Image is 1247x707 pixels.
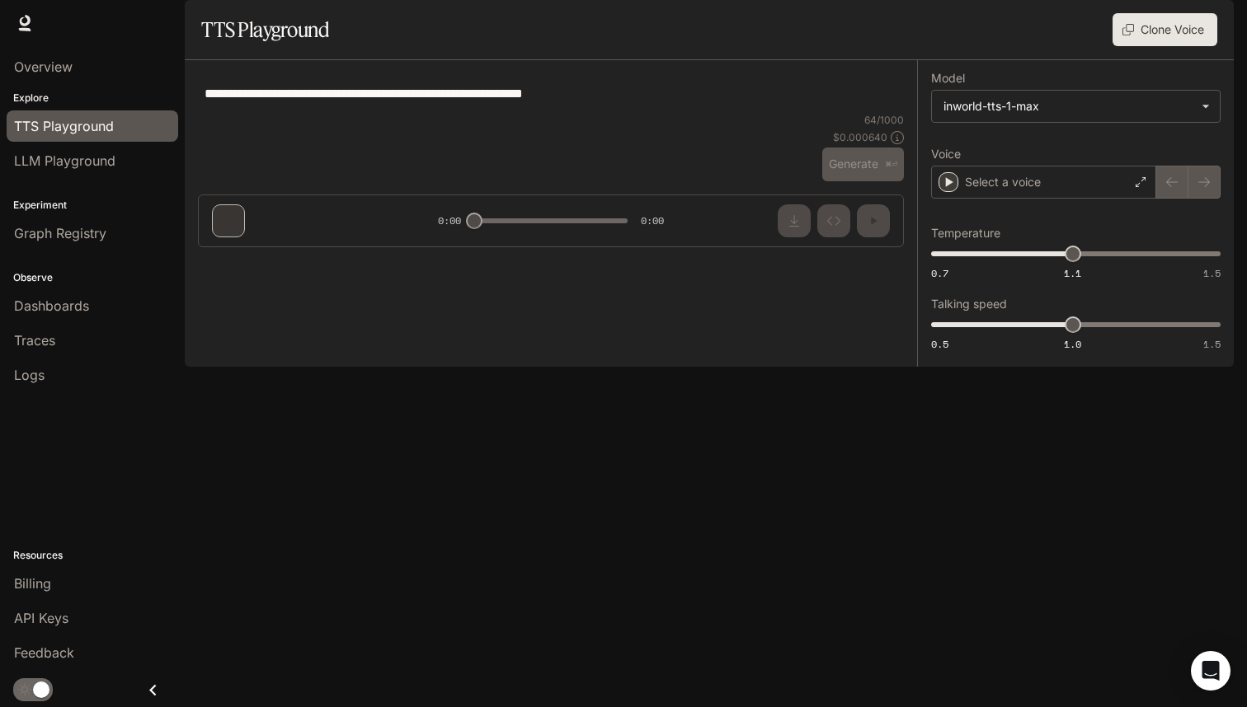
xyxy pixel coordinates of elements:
[931,148,961,160] p: Voice
[1203,337,1221,351] span: 1.5
[931,266,948,280] span: 0.7
[943,98,1193,115] div: inworld-tts-1-max
[864,113,904,127] p: 64 / 1000
[1113,13,1217,46] button: Clone Voice
[965,174,1041,190] p: Select a voice
[1191,651,1231,691] div: Open Intercom Messenger
[932,91,1220,122] div: inworld-tts-1-max
[201,13,329,46] h1: TTS Playground
[931,298,1007,310] p: Talking speed
[931,227,1000,239] p: Temperature
[1064,266,1081,280] span: 1.1
[931,337,948,351] span: 0.5
[1203,266,1221,280] span: 1.5
[1064,337,1081,351] span: 1.0
[833,130,887,144] p: $ 0.000640
[931,73,965,84] p: Model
